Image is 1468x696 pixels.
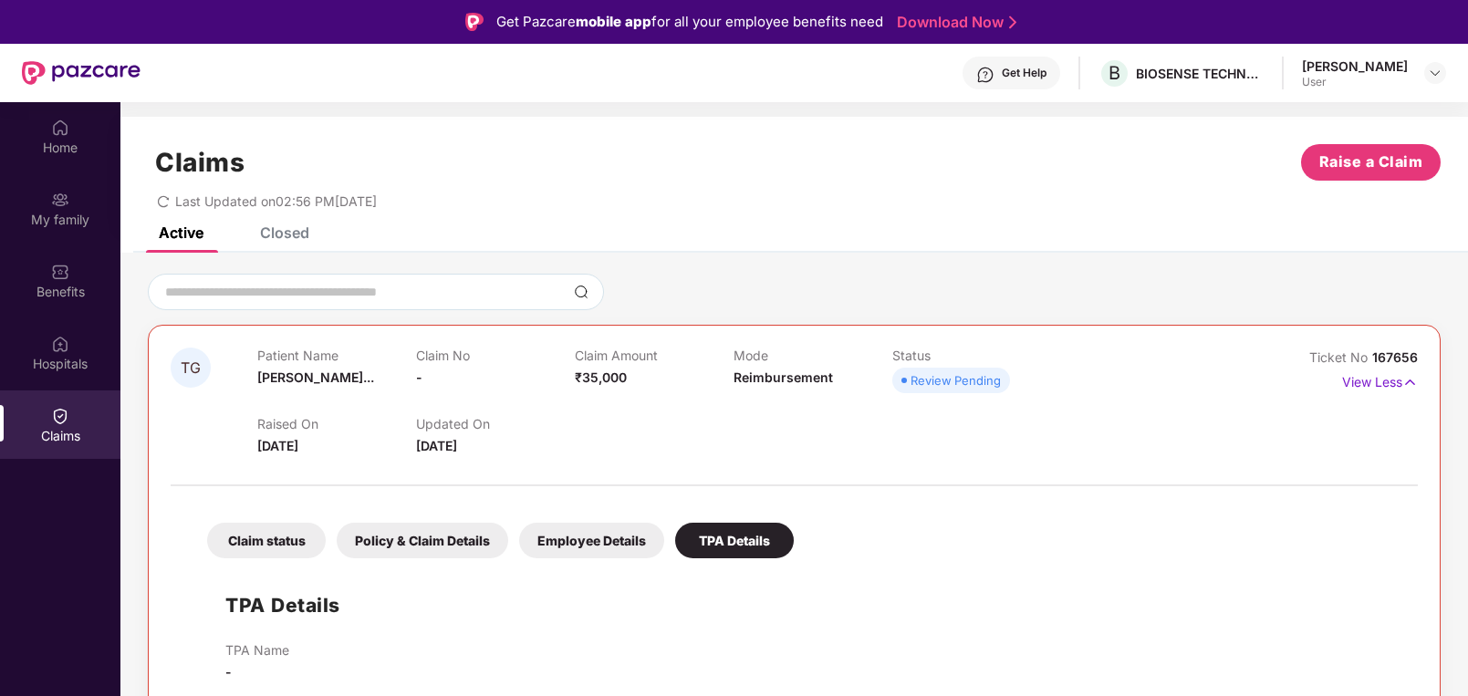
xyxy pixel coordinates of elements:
div: Claim status [207,523,326,558]
img: Logo [465,13,484,31]
p: Patient Name [257,348,416,363]
img: svg+xml;base64,PHN2ZyBpZD0iSG9zcGl0YWxzIiB4bWxucz0iaHR0cDovL3d3dy53My5vcmcvMjAwMC9zdmciIHdpZHRoPS... [51,335,69,353]
img: svg+xml;base64,PHN2ZyBpZD0iU2VhcmNoLTMyeDMyIiB4bWxucz0iaHR0cDovL3d3dy53My5vcmcvMjAwMC9zdmciIHdpZH... [574,285,588,299]
div: BIOSENSE TECHNOLOGIES PRIVATE LIMITED [1136,65,1264,82]
span: Reimbursement [734,369,833,385]
span: ₹35,000 [575,369,627,385]
img: Stroke [1009,13,1016,32]
span: - [416,369,422,385]
p: Mode [734,348,892,363]
span: Last Updated on 02:56 PM[DATE] [175,193,377,209]
h1: Claims [155,147,245,178]
span: B [1109,62,1120,84]
span: - [225,664,232,680]
button: Raise a Claim [1301,144,1441,181]
div: Active [159,223,203,242]
span: TG [181,360,201,376]
div: User [1302,75,1408,89]
div: Policy & Claim Details [337,523,508,558]
span: 167656 [1372,349,1418,365]
img: New Pazcare Logo [22,61,141,85]
p: View Less [1342,368,1418,392]
div: TPA Details [675,523,794,558]
img: svg+xml;base64,PHN2ZyB3aWR0aD0iMjAiIGhlaWdodD0iMjAiIHZpZXdCb3g9IjAgMCAyMCAyMCIgZmlsbD0ibm9uZSIgeG... [51,191,69,209]
p: Claim No [416,348,575,363]
img: svg+xml;base64,PHN2ZyBpZD0iSG9tZSIgeG1sbnM9Imh0dHA6Ly93d3cudzMub3JnLzIwMDAvc3ZnIiB3aWR0aD0iMjAiIG... [51,119,69,137]
img: svg+xml;base64,PHN2ZyBpZD0iRHJvcGRvd24tMzJ4MzIiIHhtbG5zPSJodHRwOi8vd3d3LnczLm9yZy8yMDAwL3N2ZyIgd2... [1428,66,1442,80]
p: Claim Amount [575,348,734,363]
span: Raise a Claim [1319,151,1423,173]
span: [PERSON_NAME]... [257,369,374,385]
span: [DATE] [257,438,298,453]
p: Updated On [416,416,575,431]
span: [DATE] [416,438,457,453]
strong: mobile app [576,13,651,30]
img: svg+xml;base64,PHN2ZyBpZD0iQmVuZWZpdHMiIHhtbG5zPSJodHRwOi8vd3d3LnczLm9yZy8yMDAwL3N2ZyIgd2lkdGg9Ij... [51,263,69,281]
img: svg+xml;base64,PHN2ZyBpZD0iSGVscC0zMngzMiIgeG1sbnM9Imh0dHA6Ly93d3cudzMub3JnLzIwMDAvc3ZnIiB3aWR0aD... [976,66,994,84]
p: TPA Name [225,642,289,658]
div: Get Pazcare for all your employee benefits need [496,11,883,33]
div: Employee Details [519,523,664,558]
img: svg+xml;base64,PHN2ZyB4bWxucz0iaHR0cDovL3d3dy53My5vcmcvMjAwMC9zdmciIHdpZHRoPSIxNyIgaGVpZ2h0PSIxNy... [1402,372,1418,392]
div: Review Pending [911,371,1001,390]
p: Raised On [257,416,416,431]
h1: TPA Details [225,590,340,620]
div: Get Help [1002,66,1046,80]
div: Closed [260,223,309,242]
span: redo [157,193,170,209]
img: svg+xml;base64,PHN2ZyBpZD0iQ2xhaW0iIHhtbG5zPSJodHRwOi8vd3d3LnczLm9yZy8yMDAwL3N2ZyIgd2lkdGg9IjIwIi... [51,407,69,425]
span: Ticket No [1309,349,1372,365]
a: Download Now [897,13,1011,32]
p: Status [892,348,1051,363]
div: [PERSON_NAME] [1302,57,1408,75]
